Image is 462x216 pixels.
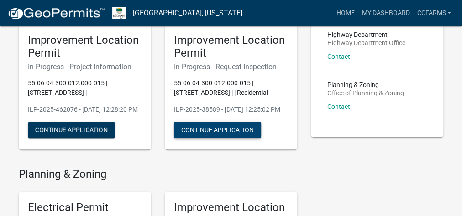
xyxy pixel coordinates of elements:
p: ILP-2025-462076 - [DATE] 12:28:20 PM [28,105,142,114]
a: My Dashboard [358,5,413,22]
p: Highway Department Office [327,40,405,46]
p: 55-06-04-300-012.000-015 | [STREET_ADDRESS] | | Residential [174,78,288,98]
a: [GEOGRAPHIC_DATA], [US_STATE] [133,5,242,21]
img: Morgan County, Indiana [112,7,126,19]
h6: In Progress - Request Inspection [174,62,288,71]
p: Highway Department [327,31,405,38]
h6: In Progress - Project Information [28,62,142,71]
p: Office of Planning & Zoning [327,90,404,96]
a: Contact [327,103,350,110]
h5: Electrical Permit [28,201,142,214]
h5: Improvement Location Permit [28,34,142,60]
h5: Improvement Location Permit [174,34,288,60]
p: ILP-2025-38589 - [DATE] 12:25:02 PM [174,105,288,114]
a: Contact [327,53,350,60]
a: ccfarms [413,5,455,22]
button: Continue Application [28,122,115,138]
a: Home [332,5,358,22]
h4: Planning & Zoning [19,168,297,181]
p: 55-06-04-300-012.000-015 | [STREET_ADDRESS] | | [28,78,142,98]
p: Planning & Zoning [327,82,404,88]
button: Continue Application [174,122,261,138]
